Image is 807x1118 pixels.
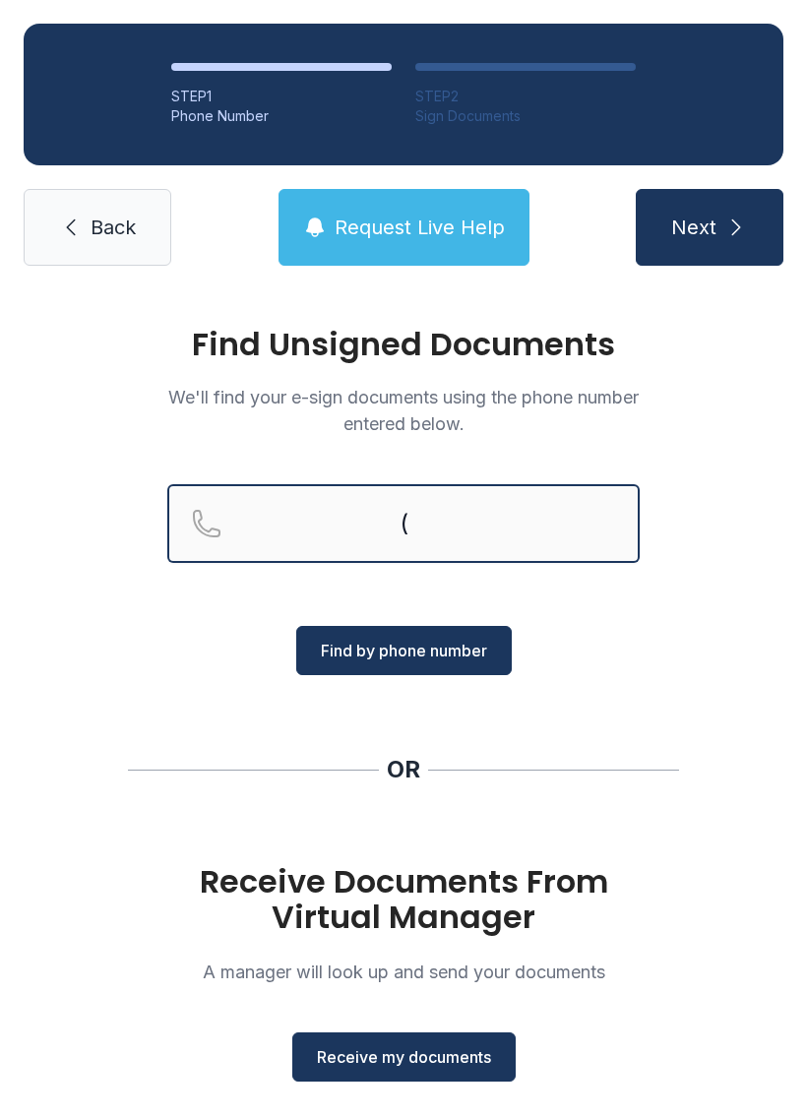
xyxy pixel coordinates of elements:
[415,87,636,106] div: STEP 2
[671,214,716,241] span: Next
[387,754,420,785] div: OR
[415,106,636,126] div: Sign Documents
[335,214,505,241] span: Request Live Help
[167,384,640,437] p: We'll find your e-sign documents using the phone number entered below.
[91,214,136,241] span: Back
[171,106,392,126] div: Phone Number
[167,959,640,985] p: A manager will look up and send your documents
[321,639,487,662] span: Find by phone number
[171,87,392,106] div: STEP 1
[167,484,640,563] input: Reservation phone number
[167,329,640,360] h1: Find Unsigned Documents
[167,864,640,935] h1: Receive Documents From Virtual Manager
[317,1045,491,1069] span: Receive my documents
